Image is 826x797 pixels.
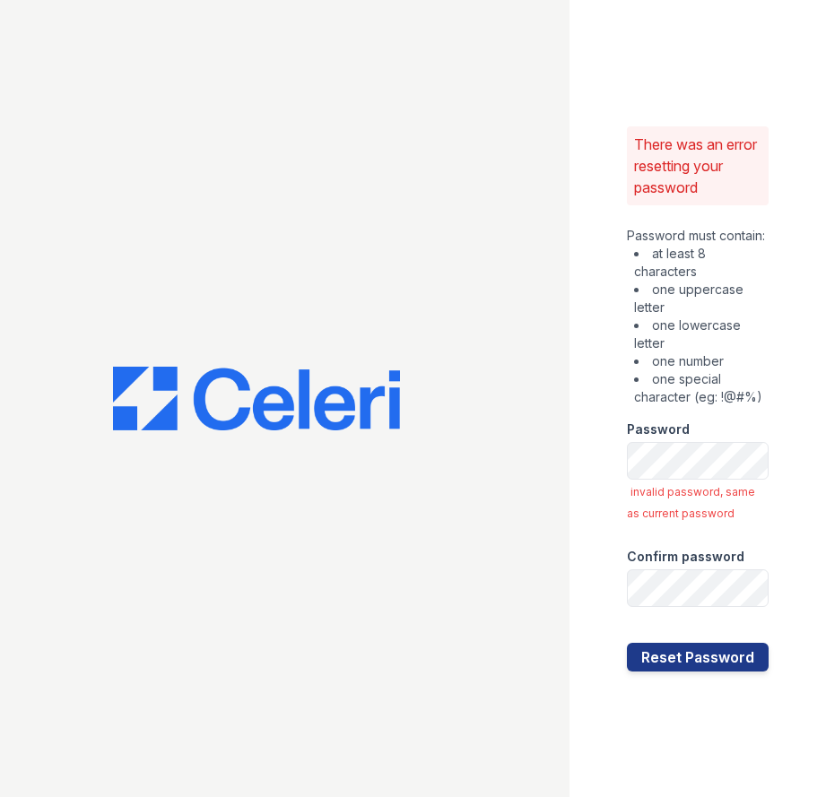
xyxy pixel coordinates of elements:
label: Confirm password [627,548,744,566]
button: Reset Password [627,643,769,671]
div: Password must contain: [627,227,769,406]
label: Password [627,420,690,438]
li: one special character (eg: !@#%) [634,370,769,406]
p: There was an error resetting your password [634,134,761,198]
li: one lowercase letter [634,316,769,352]
li: one number [634,352,769,370]
li: at least 8 characters [634,245,769,281]
span: invalid password, same as current password [627,485,755,520]
li: one uppercase letter [634,281,769,316]
img: CE_Logo_Blue-a8612792a0a2168367f1c8372b55b34899dd931a85d93a1a3d3e32e68fde9ad4.png [113,367,400,431]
